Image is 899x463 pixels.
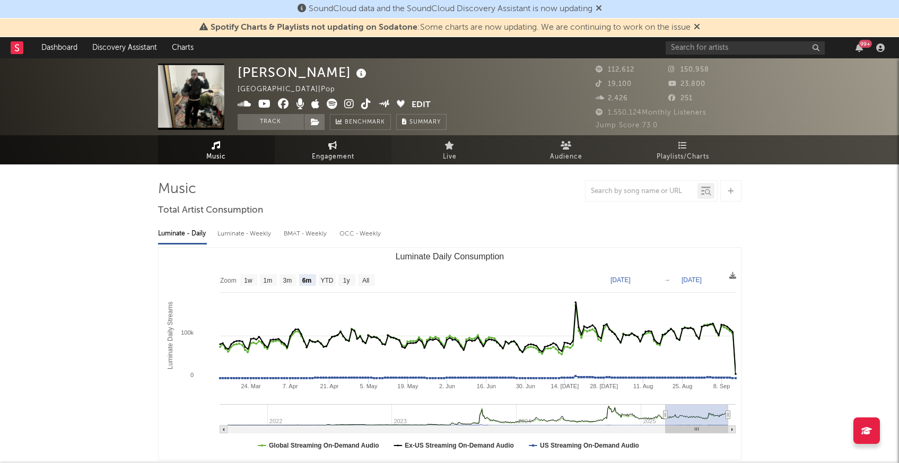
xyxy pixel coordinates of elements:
text: YTD [320,277,333,284]
text: 100k [181,329,194,336]
span: Live [443,151,457,163]
span: Jump Score: 73.0 [596,122,658,129]
span: Benchmark [345,116,385,129]
span: Dismiss [596,5,602,13]
text: [DATE] [610,276,631,284]
text: 1y [343,277,350,284]
text: [DATE] [682,276,702,284]
a: Dashboard [34,37,85,58]
div: Luminate - Weekly [217,225,273,243]
span: : Some charts are now updating. We are continuing to work on the issue [211,23,691,32]
span: Spotify Charts & Playlists not updating on Sodatone [211,23,417,32]
text: 28. [DATE] [590,383,618,389]
span: 251 [668,95,693,102]
text: 7. Apr [282,383,298,389]
text: 6m [302,277,311,284]
a: Playlists/Charts [625,135,741,164]
a: Discovery Assistant [85,37,164,58]
text: 2. Jun [439,383,455,389]
span: 2,426 [596,95,628,102]
text: 8. Sep [713,383,730,389]
text: Luminate Daily Consumption [395,252,504,261]
div: [GEOGRAPHIC_DATA] | Pop [238,83,347,96]
span: 23,800 [668,81,705,88]
a: Music [158,135,275,164]
text: 14. [DATE] [551,383,579,389]
a: Benchmark [330,114,391,130]
text: 0 [190,372,193,378]
div: [PERSON_NAME] [238,64,369,81]
span: SoundCloud data and the SoundCloud Discovery Assistant is now updating [309,5,592,13]
input: Search by song name or URL [586,187,697,196]
div: BMAT - Weekly [284,225,329,243]
text: Zoom [220,277,237,284]
div: OCC - Weekly [339,225,382,243]
span: 112,612 [596,66,634,73]
button: Edit [412,99,431,112]
a: Charts [164,37,201,58]
text: Global Streaming On-Demand Audio [269,442,379,449]
text: 11. Aug [633,383,653,389]
text: Luminate Daily Streams [167,302,174,369]
span: Dismiss [694,23,700,32]
button: Summary [396,114,447,130]
text: 1m [263,277,272,284]
a: Live [391,135,508,164]
div: 99 + [859,40,872,48]
text: 30. Jun [516,383,535,389]
span: 1,550,124 Monthly Listeners [596,109,706,116]
div: Luminate - Daily [158,225,207,243]
text: All [362,277,369,284]
span: Playlists/Charts [657,151,709,163]
span: Total Artist Consumption [158,204,263,217]
text: 25. Aug [672,383,692,389]
text: 24. Mar [241,383,261,389]
span: Engagement [312,151,354,163]
text: 16. Jun [476,383,495,389]
span: 150,958 [668,66,709,73]
span: Audience [550,151,582,163]
button: Track [238,114,304,130]
svg: Luminate Daily Consumption [159,248,741,460]
text: 3m [283,277,292,284]
button: 99+ [856,43,863,52]
a: Engagement [275,135,391,164]
text: 1w [244,277,252,284]
span: Music [206,151,226,163]
a: Audience [508,135,625,164]
span: Summary [409,119,441,125]
input: Search for artists [666,41,825,55]
text: Ex-US Streaming On-Demand Audio [405,442,514,449]
text: 5. May [360,383,378,389]
text: 19. May [397,383,418,389]
text: US Streaming On-Demand Audio [540,442,639,449]
text: → [664,276,670,284]
text: 21. Apr [320,383,338,389]
span: 19,100 [596,81,632,88]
